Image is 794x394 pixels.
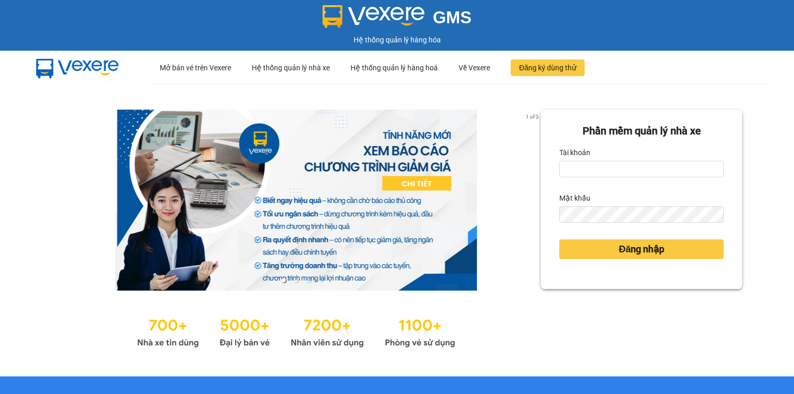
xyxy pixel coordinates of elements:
button: previous slide / item [52,110,66,291]
img: mbUUG5Q.png [26,51,129,85]
img: Statistics.png [137,311,455,351]
span: GMS [433,8,471,27]
div: Phần mềm quản lý nhà xe [559,123,724,139]
button: Đăng nhập [559,239,724,259]
div: Hệ thống quản lý hàng hoá [350,51,438,84]
div: Hệ thống quản lý hàng hóa [3,34,791,46]
a: GMS [323,16,472,24]
li: slide item 1 [282,278,286,282]
img: logo 2 [323,5,425,28]
span: Đăng nhập [619,242,664,256]
li: slide item 3 [307,278,311,282]
p: 1 of 3 [523,110,541,123]
button: Đăng ký dùng thử [511,59,585,76]
label: Tài khoản [559,144,590,161]
button: next slide / item [526,110,541,291]
span: Đăng ký dùng thử [519,62,576,73]
li: slide item 2 [294,278,298,282]
input: Tài khoản [559,161,724,177]
div: Hệ thống quản lý nhà xe [252,51,330,84]
label: Mật khẩu [559,190,590,206]
div: Về Vexere [459,51,490,84]
div: Mở bán vé trên Vexere [160,51,231,84]
input: Mật khẩu [559,206,724,223]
